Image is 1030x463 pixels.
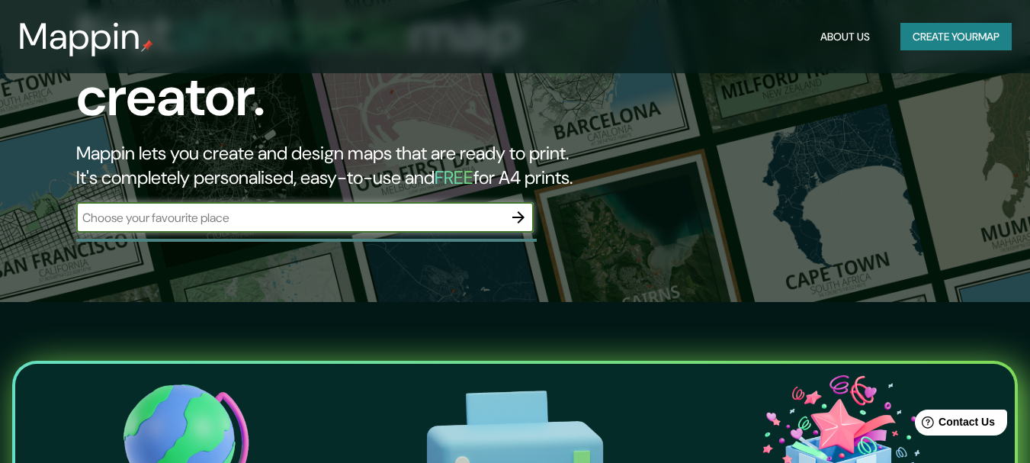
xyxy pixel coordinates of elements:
h5: FREE [435,166,473,189]
button: About Us [814,23,876,51]
input: Choose your favourite place [76,209,503,227]
button: Create yourmap [900,23,1012,51]
h2: Mappin lets you create and design maps that are ready to print. It's completely personalised, eas... [76,141,592,190]
h3: Mappin [18,15,141,58]
img: mappin-pin [141,40,153,52]
iframe: Help widget launcher [894,404,1013,446]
